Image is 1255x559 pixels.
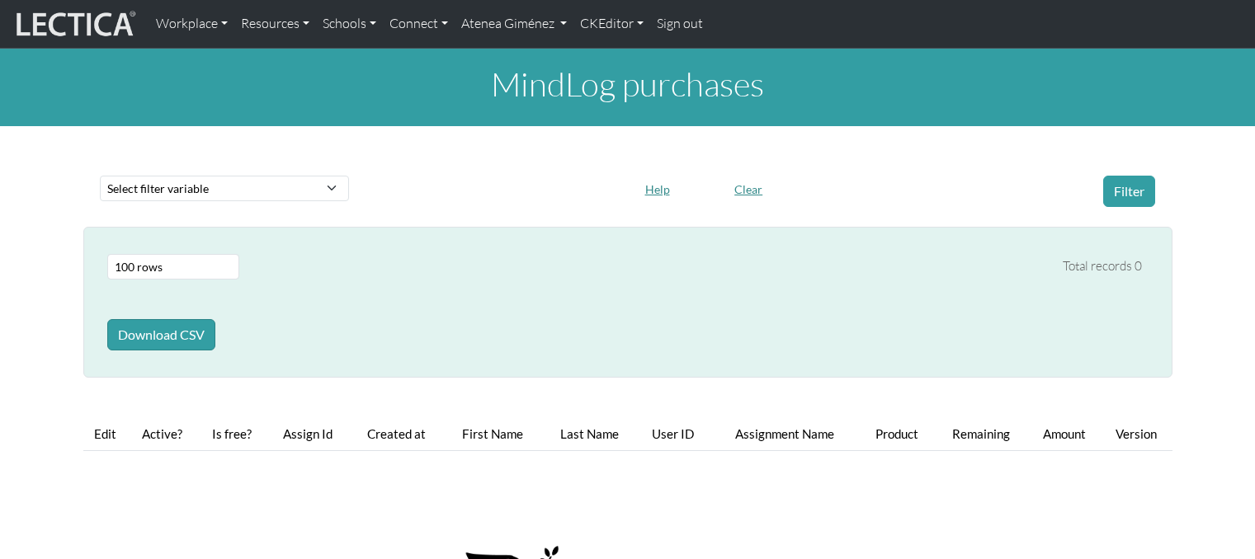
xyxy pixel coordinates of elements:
button: Filter [1103,176,1155,207]
button: Help [638,176,677,202]
th: Amount [1028,417,1102,451]
th: First Name [444,417,542,451]
a: Workplace [149,7,234,41]
th: Product [861,417,934,451]
th: Remaining [934,417,1028,451]
a: Schools [316,7,383,41]
th: User ID [637,417,709,451]
button: Clear [727,176,770,202]
th: Assign Id [267,417,349,451]
th: Is free? [197,417,266,451]
th: Active? [128,417,198,451]
th: Created at [348,417,443,451]
a: Resources [234,7,316,41]
th: Assignment Name [710,417,861,451]
th: Version [1101,417,1172,451]
div: Total records 0 [1063,256,1142,277]
th: Edit [83,417,128,451]
a: CKEditor [573,7,650,41]
a: Sign out [650,7,710,41]
a: Connect [383,7,455,41]
a: Atenea Giménez [455,7,573,41]
button: Download CSV [107,319,215,350]
img: lecticalive [12,8,136,40]
th: Last Name [542,417,637,451]
a: Help [638,179,677,196]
